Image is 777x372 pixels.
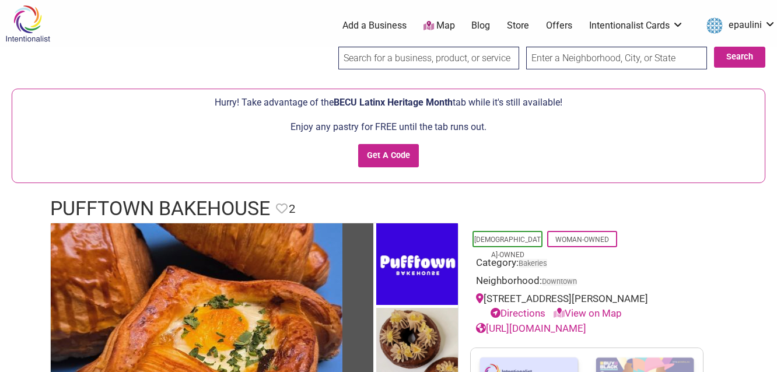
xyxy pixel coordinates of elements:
p: Hurry! Take advantage of the tab while it's still available! [18,95,759,110]
input: Enter a Neighborhood, City, or State [526,47,707,69]
div: Category: [476,255,698,273]
a: Store [507,19,529,32]
a: [DEMOGRAPHIC_DATA]-Owned [474,236,541,259]
div: Neighborhood: [476,273,698,292]
a: Offers [546,19,572,32]
div: [STREET_ADDRESS][PERSON_NAME] [476,292,698,321]
p: Enjoy any pastry for FREE until the tab runs out. [18,120,759,135]
span: BECU Latinx Heritage Month [334,97,453,108]
a: Woman-Owned [555,236,609,244]
a: Add a Business [342,19,407,32]
a: epaulini [701,15,776,36]
i: Favorite [276,203,288,215]
h1: Pufftown Bakehouse [50,195,270,223]
a: Intentionalist Cards [589,19,684,32]
button: Search [714,47,765,68]
input: Get A Code [358,144,419,168]
a: View on Map [554,307,622,319]
a: Bakeries [519,259,547,268]
a: Map [423,19,455,33]
a: [URL][DOMAIN_NAME] [476,322,586,334]
img: Pufftown Bakehouse - Logo [376,223,458,308]
a: Directions [491,307,545,319]
span: Downtown [542,278,577,286]
a: Blog [471,19,490,32]
span: 2 [289,200,295,218]
input: Search for a business, product, or service [338,47,519,69]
